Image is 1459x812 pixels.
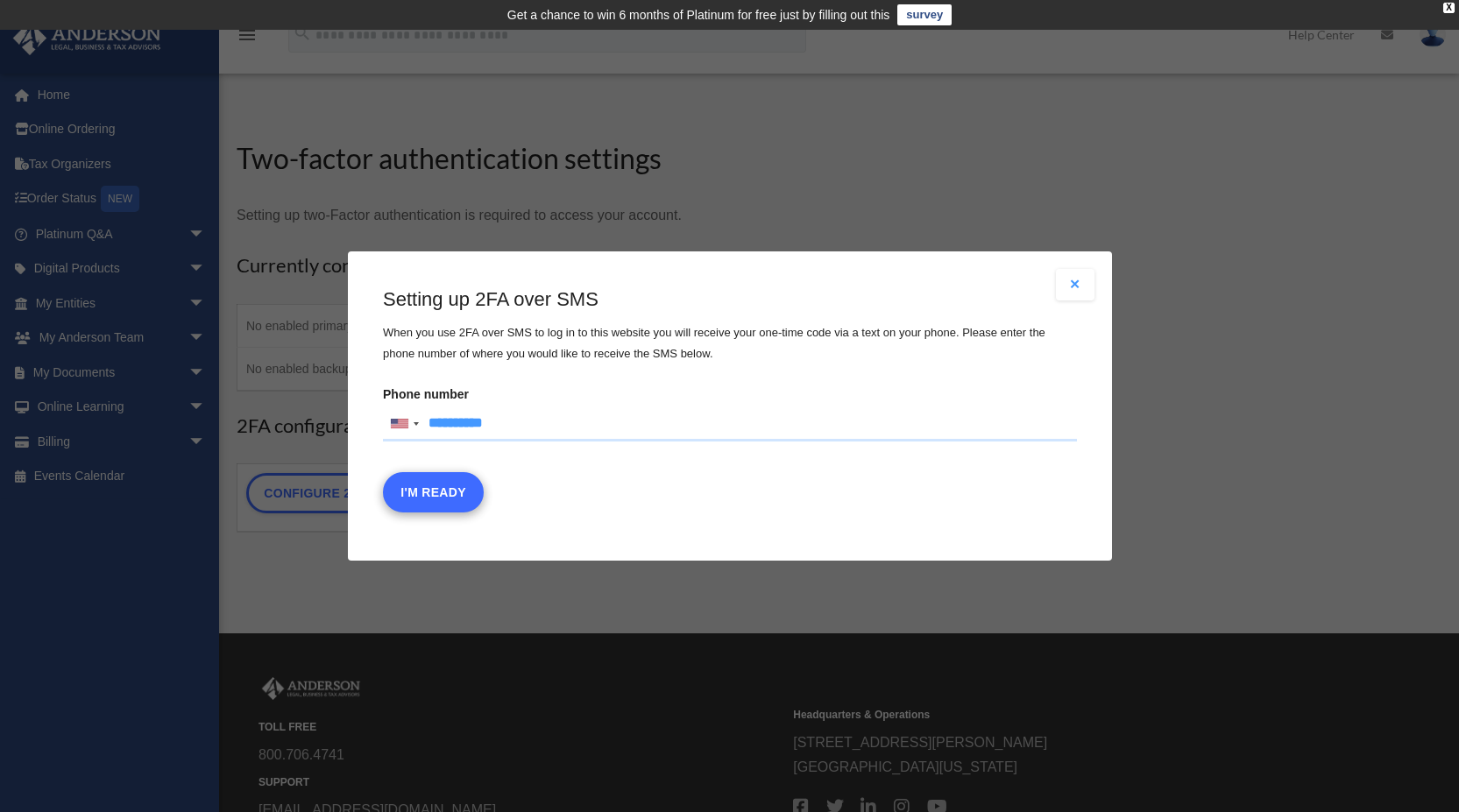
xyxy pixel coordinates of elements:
div: close [1443,3,1455,13]
input: Phone numberList of countries [383,406,1077,441]
div: United States: +1 [384,407,424,441]
h3: Setting up 2FA over SMS [383,286,1077,314]
p: When you use 2FA over SMS to log in to this website you will receive your one-time code via a tex... [383,322,1077,364]
label: Phone number [383,382,1077,441]
button: Close modal [1056,269,1094,300]
button: I'm Ready [383,472,484,512]
div: Get a chance to win 6 months of Platinum for free just by filling out this [507,4,890,25]
a: survey [897,4,952,25]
